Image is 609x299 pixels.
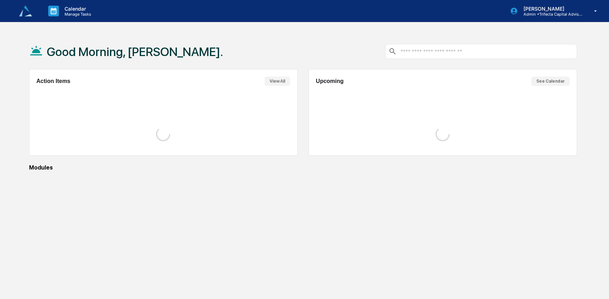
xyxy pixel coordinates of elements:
[518,12,584,17] p: Admin • Trifecta Capital Advisors
[59,12,95,17] p: Manage Tasks
[265,77,290,86] button: View All
[518,6,584,12] p: [PERSON_NAME]
[29,164,577,171] div: Modules
[17,2,34,20] img: logo
[37,78,71,84] h2: Action Items
[59,6,95,12] p: Calendar
[47,45,223,59] h1: Good Morning, [PERSON_NAME].
[531,77,570,86] button: See Calendar
[316,78,344,84] h2: Upcoming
